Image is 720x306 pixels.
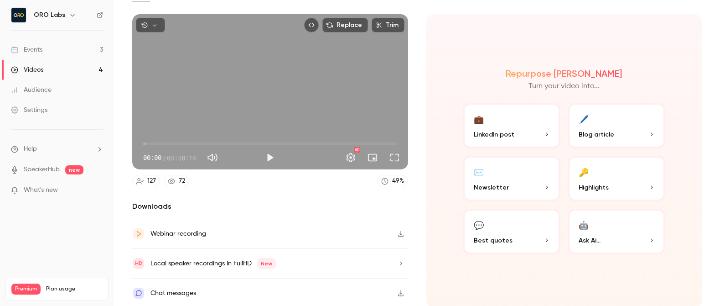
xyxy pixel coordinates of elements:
span: Premium [11,284,41,295]
div: 00:00 [143,153,196,163]
button: Play [261,148,279,167]
span: LinkedIn post [474,130,514,139]
span: What's new [24,185,58,195]
div: 💼 [474,112,484,126]
div: Events [11,45,42,54]
div: 💬 [474,218,484,232]
button: 💼LinkedIn post [463,103,560,148]
h6: ORO Labs [34,11,65,20]
span: Plan usage [46,285,103,293]
div: Videos [11,65,43,74]
div: 127 [147,176,156,186]
span: 03:58:14 [167,153,196,163]
a: 127 [132,175,160,187]
button: Trim [372,18,404,32]
div: 🤖 [579,218,589,232]
span: new [65,165,83,174]
li: help-dropdown-opener [11,144,103,154]
div: Local speaker recordings in FullHD [150,258,276,269]
a: 49% [377,175,408,187]
span: Help [24,144,37,154]
h2: Repurpose [PERSON_NAME] [506,68,622,79]
span: New [257,258,276,269]
span: / [162,153,166,163]
div: Audience [11,85,52,95]
div: HD [354,147,360,153]
div: Settings [11,106,47,115]
div: 49 % [392,176,404,186]
button: 💬Best quotes [463,209,560,254]
button: ✉️Newsletter [463,156,560,201]
div: 🔑 [579,165,589,179]
div: 🖊️ [579,112,589,126]
div: Chat messages [150,288,196,299]
a: SpeakerHub [24,165,60,174]
button: Mute [203,148,222,167]
div: ✉️ [474,165,484,179]
span: Best quotes [474,236,513,245]
iframe: Noticeable Trigger [92,186,103,195]
button: Turn on miniplayer [363,148,382,167]
button: Settings [342,148,360,167]
button: 🤖Ask Ai... [568,209,665,254]
span: 00:00 [143,153,161,163]
img: ORO Labs [11,8,26,22]
button: 🖊️Blog article [568,103,665,148]
span: Ask Ai... [579,236,601,245]
button: 🔑Highlights [568,156,665,201]
a: 72 [164,175,189,187]
p: Turn your video into... [528,81,600,92]
span: Highlights [579,183,609,192]
div: 72 [179,176,185,186]
span: Blog article [579,130,614,139]
button: Full screen [385,148,404,167]
button: Embed video [304,18,319,32]
button: Replace [322,18,368,32]
h2: Downloads [132,201,408,212]
div: Webinar recording [150,228,206,239]
span: Newsletter [474,183,509,192]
